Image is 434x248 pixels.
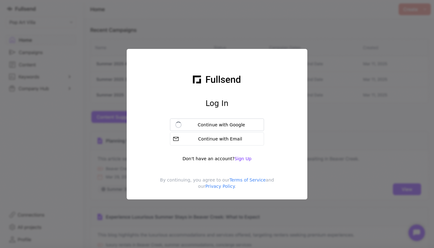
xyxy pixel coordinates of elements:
[235,156,251,161] span: Sign Up
[170,132,264,145] button: Continue with Email
[170,156,264,162] div: Don't have an account?
[230,177,266,182] a: Terms of Service
[206,98,229,108] h1: Log In
[205,184,235,189] a: Privacy Policy
[184,122,259,128] div: Continue with Google
[132,177,302,194] div: By continuing, you agree to our and our .
[170,119,264,131] button: Continue with Google
[182,136,261,142] div: Continue with Email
